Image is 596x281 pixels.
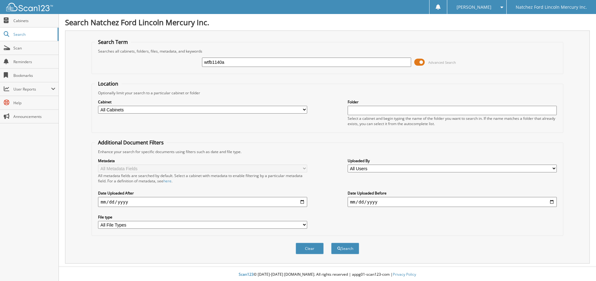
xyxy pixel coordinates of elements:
[98,214,307,220] label: File type
[565,251,596,281] iframe: Chat Widget
[98,197,307,207] input: start
[331,243,359,254] button: Search
[13,18,55,23] span: Cabinets
[95,49,560,54] div: Searches all cabinets, folders, files, metadata, and keywords
[13,100,55,105] span: Help
[348,116,557,126] div: Select a cabinet and begin typing the name of the folder you want to search in. If the name match...
[348,99,557,105] label: Folder
[95,80,121,87] legend: Location
[98,190,307,196] label: Date Uploaded After
[13,59,55,64] span: Reminders
[95,139,167,146] legend: Additional Document Filters
[13,32,54,37] span: Search
[95,39,131,45] legend: Search Term
[457,5,491,9] span: [PERSON_NAME]
[95,90,560,96] div: Optionally limit your search to a particular cabinet or folder
[13,73,55,78] span: Bookmarks
[516,5,587,9] span: Natchez Ford Lincoln Mercury Inc.
[348,190,557,196] label: Date Uploaded Before
[65,17,590,27] h1: Search Natchez Ford Lincoln Mercury Inc.
[296,243,324,254] button: Clear
[98,158,307,163] label: Metadata
[393,272,416,277] a: Privacy Policy
[95,149,560,154] div: Enhance your search for specific documents using filters such as date and file type.
[163,178,171,184] a: here
[13,45,55,51] span: Scan
[13,87,51,92] span: User Reports
[239,272,254,277] span: Scan123
[98,99,307,105] label: Cabinet
[98,173,307,184] div: All metadata fields are searched by default. Select a cabinet with metadata to enable filtering b...
[13,114,55,119] span: Announcements
[348,197,557,207] input: end
[428,60,456,65] span: Advanced Search
[348,158,557,163] label: Uploaded By
[6,3,53,11] img: scan123-logo-white.svg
